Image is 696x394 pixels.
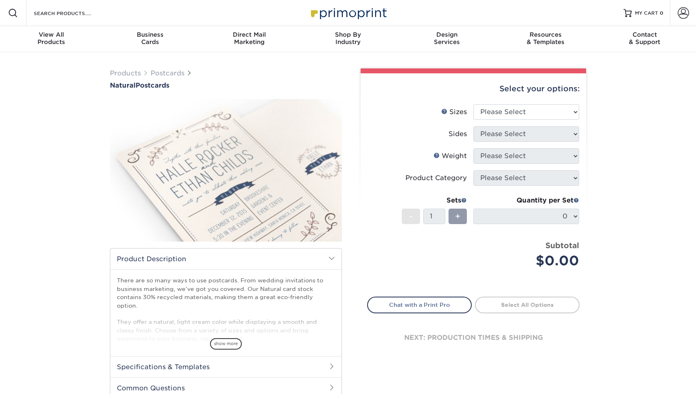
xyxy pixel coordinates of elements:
[200,31,299,38] span: Direct Mail
[449,129,467,139] div: Sides
[110,356,341,377] h2: Specifications & Templates
[367,297,472,313] a: Chat with a Print Pro
[110,81,342,89] a: NaturalPostcards
[200,26,299,52] a: Direct MailMarketing
[2,26,101,52] a: View AllProducts
[101,26,200,52] a: BusinessCards
[635,10,658,17] span: MY CART
[455,210,460,222] span: +
[200,31,299,46] div: Marketing
[110,90,342,251] img: Natural 01
[2,31,101,38] span: View All
[307,4,389,22] img: Primoprint
[299,31,398,38] span: Shop By
[496,31,595,46] div: & Templates
[110,69,141,77] a: Products
[397,31,496,46] div: Services
[479,251,579,271] div: $0.00
[299,31,398,46] div: Industry
[110,81,342,89] h1: Postcards
[2,31,101,46] div: Products
[595,31,694,38] span: Contact
[433,151,467,161] div: Weight
[402,196,467,205] div: Sets
[367,73,580,104] div: Select your options:
[409,210,413,222] span: -
[397,31,496,38] span: Design
[101,31,200,38] span: Business
[496,31,595,38] span: Resources
[660,10,663,16] span: 0
[473,196,579,205] div: Quantity per Set
[210,338,242,349] span: show more
[367,313,580,362] div: next: production times & shipping
[33,8,112,18] input: SEARCH PRODUCTS.....
[595,26,694,52] a: Contact& Support
[496,26,595,52] a: Resources& Templates
[397,26,496,52] a: DesignServices
[405,173,467,183] div: Product Category
[110,81,136,89] span: Natural
[151,69,184,77] a: Postcards
[475,297,580,313] a: Select All Options
[101,31,200,46] div: Cards
[299,26,398,52] a: Shop ByIndustry
[595,31,694,46] div: & Support
[441,107,467,117] div: Sizes
[117,276,335,343] p: There are so many ways to use postcards. From wedding invitations to business marketing, we’ve go...
[110,249,341,269] h2: Product Description
[545,241,579,250] strong: Subtotal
